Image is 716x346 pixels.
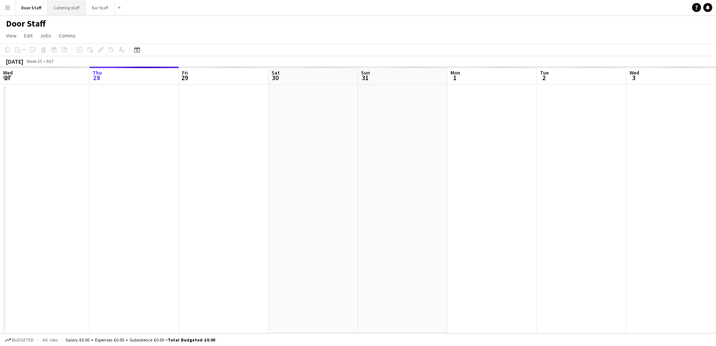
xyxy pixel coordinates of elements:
a: Edit [21,31,36,40]
span: 2 [539,73,549,82]
span: Edit [24,32,33,39]
a: Comms [56,31,79,40]
span: 1 [449,73,460,82]
a: Jobs [37,31,54,40]
span: Mon [450,69,460,76]
span: Tue [540,69,549,76]
span: All jobs [41,337,59,343]
h1: Door Staff [6,18,46,29]
button: Door Staff [15,0,48,15]
span: 31 [360,73,370,82]
div: Salary £0.00 + Expenses £0.00 + Subsistence £0.00 = [66,337,215,343]
span: Sun [361,69,370,76]
a: View [3,31,19,40]
span: Wed [629,69,639,76]
span: Comms [59,32,76,39]
span: Jobs [40,32,51,39]
span: 29 [181,73,188,82]
span: Total Budgeted £0.00 [168,337,215,343]
button: Bar Staff [86,0,115,15]
span: Budgeted [12,337,34,343]
span: Thu [92,69,102,76]
button: Budgeted [4,336,35,344]
div: BST [46,58,54,64]
span: 30 [270,73,280,82]
div: [DATE] [6,58,23,65]
span: Week 35 [25,58,43,64]
span: 27 [2,73,13,82]
span: Sat [271,69,280,76]
span: Wed [3,69,13,76]
span: Fri [182,69,188,76]
span: View [6,32,16,39]
button: Catering staff [48,0,86,15]
span: 3 [628,73,639,82]
span: 28 [91,73,102,82]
